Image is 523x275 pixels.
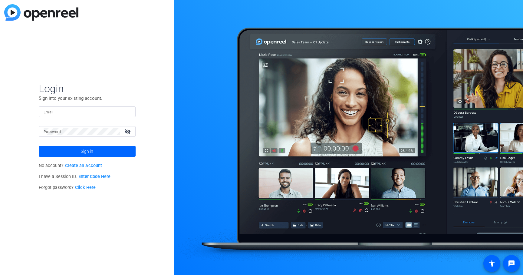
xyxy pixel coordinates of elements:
[44,110,54,114] mat-label: Email
[121,127,136,136] mat-icon: visibility_off
[75,185,96,190] a: Click Here
[78,174,110,179] a: Enter Code Here
[39,185,96,190] span: Forgot password?
[81,144,93,159] span: Sign in
[488,260,495,267] mat-icon: accessibility
[44,108,131,115] input: Enter Email Address
[508,260,515,267] mat-icon: message
[39,82,136,95] span: Login
[39,163,102,168] span: No account?
[39,95,136,102] p: Sign into your existing account.
[65,163,102,168] a: Create an Account
[39,146,136,157] button: Sign in
[4,4,78,21] img: blue-gradient.svg
[39,174,110,179] span: I have a Session ID.
[44,130,61,134] mat-label: Password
